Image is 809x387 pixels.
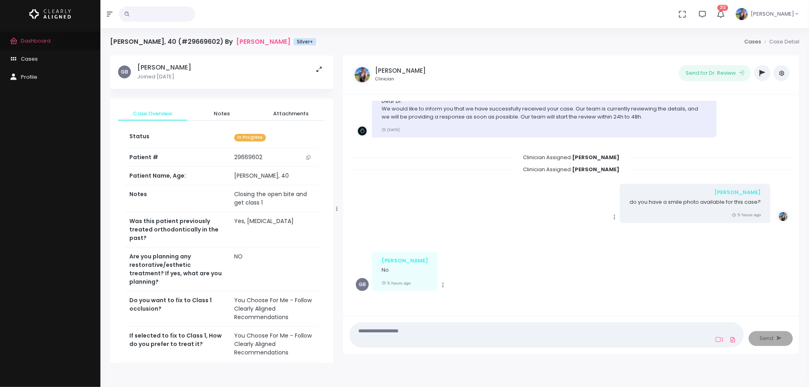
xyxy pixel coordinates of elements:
[513,151,629,164] span: Clinician Assigned:
[728,332,737,347] a: Add Files
[382,266,428,274] p: No
[137,73,191,81] p: Joined [DATE]
[572,154,619,161] b: [PERSON_NAME]
[125,291,229,327] th: Do you want to fix to Class 1 occlusion?
[679,65,751,81] button: Send for Dr. Review
[125,248,229,291] th: Are you planning any restorative/esthetic treatment? If yes, what are you planning?
[629,198,761,206] p: do you have a smile photo available for this case?
[21,55,38,63] span: Cases
[229,185,319,212] td: Closing the open bite and get class 1
[744,38,761,45] a: Cases
[21,73,37,81] span: Profile
[125,127,229,148] th: Status
[125,148,229,167] th: Patient #
[236,38,290,45] a: [PERSON_NAME]
[761,38,799,46] li: Case Detail
[125,212,229,248] th: Was this patient previously treated orthodontically in the past?
[735,7,749,21] img: Header Avatar
[629,188,761,197] div: [PERSON_NAME]
[125,185,229,212] th: Notes
[29,6,71,23] img: Logo Horizontal
[375,76,426,82] small: Clinician
[382,257,428,265] div: [PERSON_NAME]
[513,163,629,176] span: Clinician Assigned:
[234,134,266,141] span: In Progress
[194,110,250,118] span: Notes
[229,248,319,291] td: NO
[229,291,319,327] td: You Choose For Me - Follow Clearly Aligned Recommendations
[717,5,728,11] span: 212
[375,67,426,74] h5: [PERSON_NAME]
[21,37,51,45] span: Dashboard
[263,110,319,118] span: Attachments
[110,55,333,363] div: scrollable content
[572,166,619,173] b: [PERSON_NAME]
[125,110,181,118] span: Case Overview
[382,281,411,286] small: 5 hours ago
[229,167,319,185] td: [PERSON_NAME], 40
[137,63,191,72] h5: [PERSON_NAME]
[229,327,319,362] td: You Choose For Me - Follow Clearly Aligned Recommendations
[125,167,229,185] th: Patient Name, Age:
[382,127,400,132] small: [DATE]
[382,97,707,121] p: Dear Dr. We would like to inform you that we have successfully received your case. Our team is cu...
[294,38,316,45] span: Silver+
[229,148,319,167] td: 29669602
[110,38,316,45] h4: [PERSON_NAME], 40 (#29669602) By
[125,327,229,362] th: If selected to fix to Class 1, How do you prefer to treat it?
[732,212,761,217] small: 5 hours ago
[714,336,725,343] a: Add Loom Video
[349,101,793,307] div: scrollable content
[356,278,369,291] span: GB
[118,66,131,78] span: GB
[229,212,319,248] td: Yes, [MEDICAL_DATA]
[751,10,794,18] span: [PERSON_NAME]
